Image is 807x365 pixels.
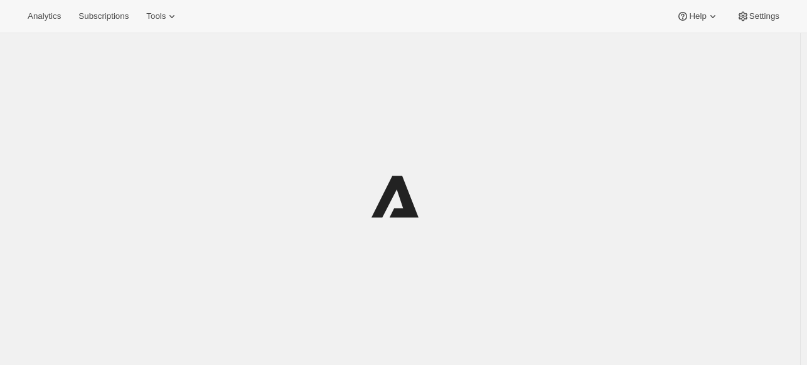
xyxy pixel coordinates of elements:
span: Help [689,11,706,21]
button: Settings [729,8,787,25]
button: Subscriptions [71,8,136,25]
span: Analytics [28,11,61,21]
span: Tools [146,11,166,21]
span: Settings [749,11,779,21]
span: Subscriptions [78,11,129,21]
button: Analytics [20,8,68,25]
button: Help [669,8,726,25]
button: Tools [139,8,186,25]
